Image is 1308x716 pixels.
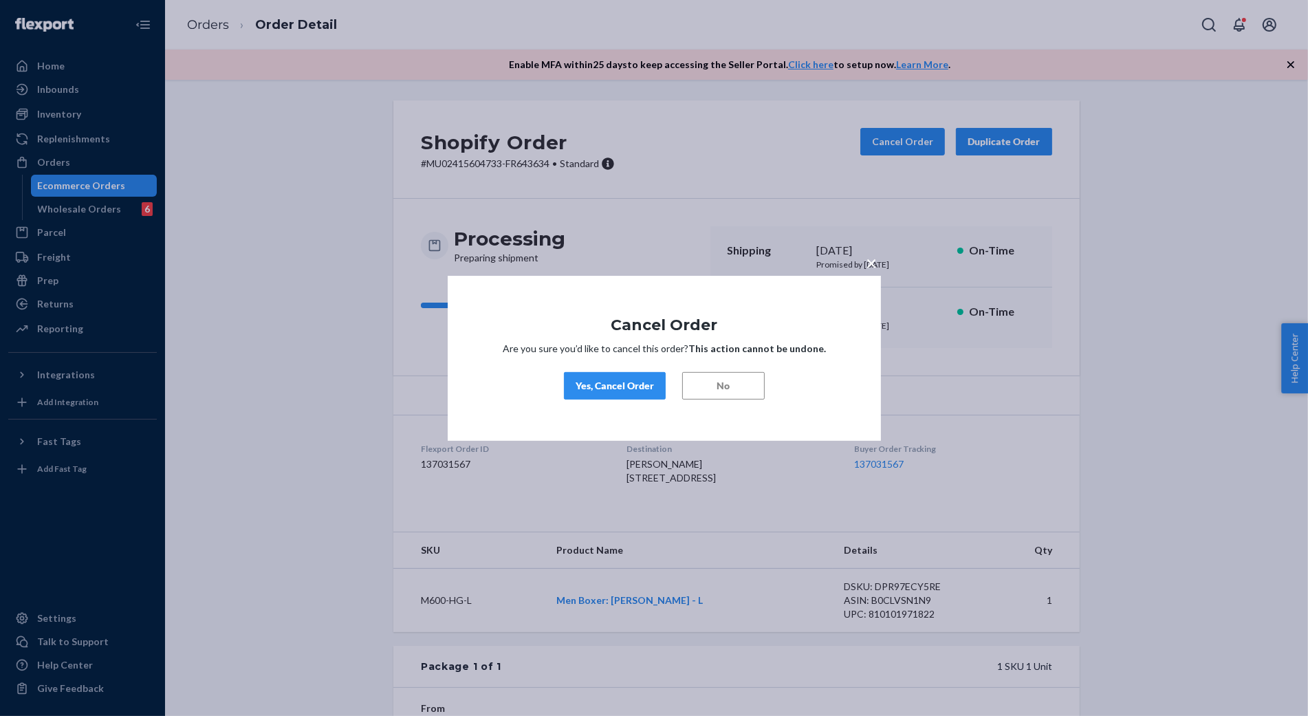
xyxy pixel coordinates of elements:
[489,342,840,356] p: Are you sure you’d like to cancel this order?
[576,379,654,393] div: Yes, Cancel Order
[489,316,840,333] h1: Cancel Order
[682,372,765,400] button: No
[688,343,826,354] strong: This action cannot be undone.
[866,250,877,274] span: ×
[564,372,666,400] button: Yes, Cancel Order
